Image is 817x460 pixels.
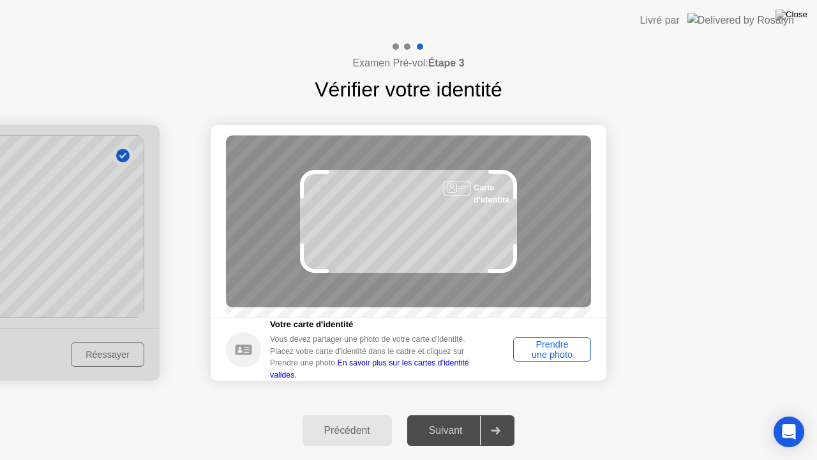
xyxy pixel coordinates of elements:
img: Close [776,10,807,20]
div: Prendre une photo [518,339,587,360]
h5: Votre carte d'identité [270,318,484,331]
div: Vous devez partager une photo de votre carte d'identité. Placez votre carte d'identité dans le ca... [270,333,484,381]
img: Delivered by Rosalyn [687,13,794,27]
div: Carte d'identité [474,181,517,206]
div: Précédent [306,425,388,436]
button: Prendre une photo [513,337,591,362]
button: Précédent [303,415,392,446]
h1: Vérifier votre identité [315,74,502,105]
div: Livré par [640,13,680,28]
b: Étape 3 [428,57,465,68]
div: Suivant [411,425,481,436]
button: Suivant [407,415,515,446]
h4: Examen Pré-vol: [352,56,464,71]
div: Open Intercom Messenger [774,417,804,447]
a: En savoir plus sur les cartes d'identité valides. [270,358,469,379]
